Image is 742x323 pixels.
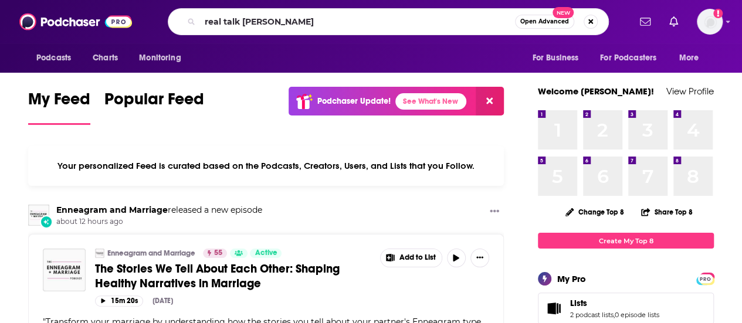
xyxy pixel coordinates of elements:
[697,9,723,35] span: Logged in as WPubPR1
[697,9,723,35] img: User Profile
[28,47,86,69] button: open menu
[553,7,574,18] span: New
[666,86,714,97] a: View Profile
[40,215,53,228] div: New Episode
[524,47,593,69] button: open menu
[104,89,204,125] a: Popular Feed
[139,50,181,66] span: Monitoring
[28,146,504,186] div: Your personalized Feed is curated based on the Podcasts, Creators, Users, and Lists that you Follow.
[570,298,587,308] span: Lists
[697,9,723,35] button: Show profile menu
[104,89,204,116] span: Popular Feed
[56,217,262,227] span: about 12 hours ago
[542,300,565,317] a: Lists
[381,249,442,267] button: Show More Button
[538,86,654,97] a: Welcome [PERSON_NAME]!
[93,50,118,66] span: Charts
[200,12,515,31] input: Search podcasts, credits, & more...
[95,261,340,291] span: The Stories We Tell About Each Other: Shaping Healthy Narratives in Marriage
[485,205,504,219] button: Show More Button
[698,274,712,283] a: PRO
[641,200,693,223] button: Share Top 8
[592,47,673,69] button: open menu
[557,273,586,284] div: My Pro
[520,19,569,25] span: Open Advanced
[85,47,125,69] a: Charts
[570,298,659,308] a: Lists
[679,50,699,66] span: More
[28,89,90,116] span: My Feed
[131,47,196,69] button: open menu
[250,249,282,258] a: Active
[28,89,90,125] a: My Feed
[470,249,489,267] button: Show More Button
[107,249,195,258] a: Enneagram and Marriage
[713,9,723,18] svg: Add a profile image
[95,261,372,291] a: The Stories We Tell About Each Other: Shaping Healthy Narratives in Marriage
[28,205,49,226] img: Enneagram and Marriage
[558,205,631,219] button: Change Top 8
[635,12,655,32] a: Show notifications dropdown
[203,249,227,258] a: 55
[95,249,104,258] img: Enneagram and Marriage
[214,247,222,259] span: 55
[43,249,86,291] img: The Stories We Tell About Each Other: Shaping Healthy Narratives in Marriage
[665,12,683,32] a: Show notifications dropdown
[36,50,71,66] span: Podcasts
[532,50,578,66] span: For Business
[19,11,132,33] img: Podchaser - Follow, Share and Rate Podcasts
[255,247,277,259] span: Active
[56,205,262,216] h3: released a new episode
[570,311,614,319] a: 2 podcast lists
[615,311,659,319] a: 0 episode lists
[168,8,609,35] div: Search podcasts, credits, & more...
[600,50,656,66] span: For Podcasters
[515,15,574,29] button: Open AdvancedNew
[395,93,466,110] a: See What's New
[399,253,436,262] span: Add to List
[671,47,714,69] button: open menu
[614,311,615,319] span: ,
[317,96,391,106] p: Podchaser Update!
[153,297,173,305] div: [DATE]
[538,233,714,249] a: Create My Top 8
[95,295,143,307] button: 15m 20s
[56,205,168,215] a: Enneagram and Marriage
